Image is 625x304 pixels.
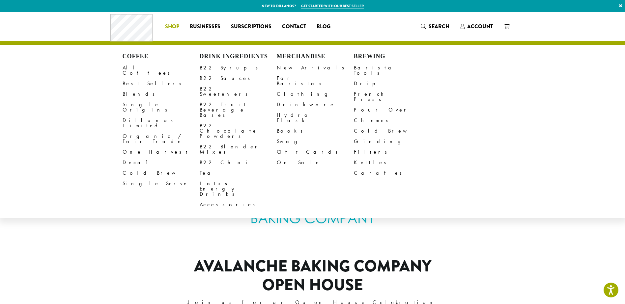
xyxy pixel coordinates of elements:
[123,99,200,115] a: Single Origins
[200,73,277,84] a: B22 Sauces
[282,23,306,31] span: Contact
[200,53,277,60] h4: Drink Ingredients
[354,136,431,147] a: Grinding
[277,136,354,147] a: Swag
[354,115,431,126] a: Chemex
[123,53,200,60] h4: Coffee
[123,147,200,157] a: One Harvest
[354,126,431,136] a: Cold Brew
[415,21,455,32] a: Search
[354,105,431,115] a: Pour Over
[123,178,200,189] a: Single Serve
[354,63,431,78] a: Barista Tools
[277,63,354,73] a: New Arrivals
[200,199,277,210] a: Accessories
[354,168,431,178] a: Carafes
[354,147,431,157] a: Filters
[317,23,330,31] span: Blog
[277,110,354,126] a: Hydro Flask
[200,157,277,168] a: B22 Chai
[200,178,277,199] a: Lotus Energy Drinks
[123,63,200,78] a: All Coffees
[123,115,200,131] a: Dillanos Limited
[354,157,431,168] a: Kettles
[165,23,179,31] span: Shop
[123,78,200,89] a: Best Sellers
[277,157,354,168] a: On Sale
[467,23,493,30] span: Account
[231,23,271,31] span: Subscriptions
[301,3,364,9] a: Get started with our best seller
[277,73,354,89] a: For Baristas
[200,168,277,178] a: Tea
[354,89,431,105] a: French Press
[160,21,185,32] a: Shop
[429,23,449,30] span: Search
[123,157,200,168] a: Decaf
[200,63,277,73] a: B22 Syrups
[123,131,200,147] a: Organic / Fair Trade
[277,126,354,136] a: Books
[123,168,200,178] a: Cold Brew
[190,23,220,31] span: Businesses
[354,78,431,89] a: Drip
[277,89,354,99] a: Clothing
[277,147,354,157] a: Gift Cards
[277,99,354,110] a: Drinkware
[200,84,277,99] a: B22 Sweeteners
[172,257,453,295] h1: Avalanche Baking Company Open House
[277,53,354,60] h4: Merchandise
[354,53,431,60] h4: Brewing
[200,141,277,157] a: B22 Blender Mixes
[123,89,200,99] a: Blends
[200,120,277,141] a: B22 Chocolate Powders
[200,99,277,120] a: B22 Fruit Beverage Bases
